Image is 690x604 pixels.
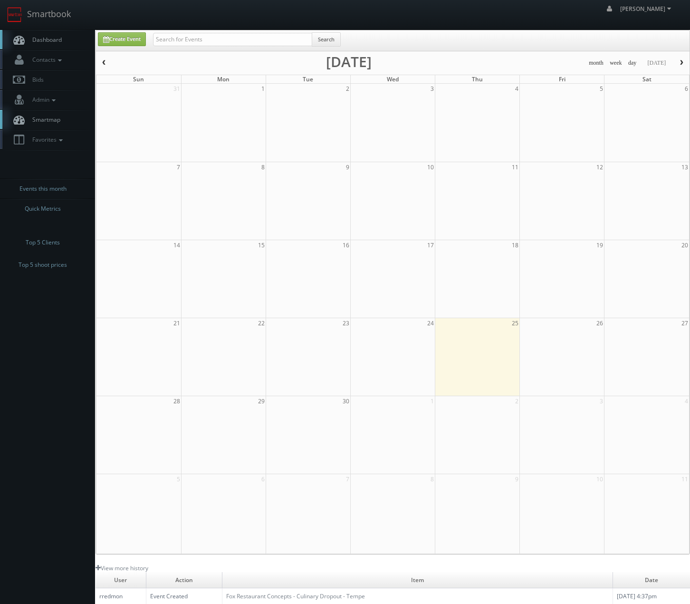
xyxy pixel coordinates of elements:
span: 1 [430,396,435,406]
span: 9 [345,162,350,172]
span: Sun [133,75,144,83]
span: [PERSON_NAME] [620,5,674,13]
span: 5 [176,474,181,484]
td: User [96,572,146,588]
span: Favorites [28,136,65,144]
span: Events this month [19,184,67,194]
span: 10 [595,474,604,484]
span: 8 [260,162,266,172]
td: Item [222,572,613,588]
span: Contacts [28,56,64,64]
span: 13 [680,162,689,172]
span: 19 [595,240,604,250]
span: 8 [430,474,435,484]
span: 10 [426,162,435,172]
span: Tue [303,75,313,83]
span: 15 [257,240,266,250]
span: Smartmap [28,116,60,124]
span: 18 [511,240,519,250]
span: Quick Metrics [25,204,61,214]
span: Wed [387,75,399,83]
a: Fox Restaurant Concepts - Culinary Dropout - Tempe [226,592,365,600]
span: Admin [28,96,58,104]
span: 2 [514,396,519,406]
a: View more history [96,564,148,572]
button: day [625,57,640,69]
span: 5 [599,84,604,94]
span: 17 [426,240,435,250]
span: Dashboard [28,36,62,44]
span: 11 [511,162,519,172]
span: 26 [595,318,604,328]
input: Search for Events [153,33,312,46]
span: Top 5 shoot prices [19,260,67,270]
span: 3 [430,84,435,94]
span: 9 [514,474,519,484]
a: Create Event [98,32,146,46]
button: Search [312,32,341,47]
span: 28 [172,396,181,406]
span: Mon [217,75,230,83]
span: 24 [426,318,435,328]
td: Action [146,572,222,588]
span: 30 [342,396,350,406]
span: 6 [260,474,266,484]
button: [DATE] [644,57,669,69]
span: 1 [260,84,266,94]
span: 27 [680,318,689,328]
span: Thu [472,75,483,83]
span: 16 [342,240,350,250]
span: 7 [176,162,181,172]
h2: [DATE] [326,57,372,67]
span: Fri [559,75,565,83]
span: Top 5 Clients [26,238,60,247]
span: Bids [28,76,44,84]
img: smartbook-logo.png [7,7,22,22]
button: month [585,57,607,69]
span: 21 [172,318,181,328]
span: 22 [257,318,266,328]
button: week [606,57,625,69]
span: 11 [680,474,689,484]
span: 7 [345,474,350,484]
span: 14 [172,240,181,250]
span: 25 [511,318,519,328]
span: 23 [342,318,350,328]
span: 29 [257,396,266,406]
span: 2 [345,84,350,94]
span: 6 [684,84,689,94]
td: Date [613,572,690,588]
span: 20 [680,240,689,250]
span: 4 [684,396,689,406]
span: 3 [599,396,604,406]
span: 31 [172,84,181,94]
span: Sat [642,75,652,83]
span: 4 [514,84,519,94]
span: 12 [595,162,604,172]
